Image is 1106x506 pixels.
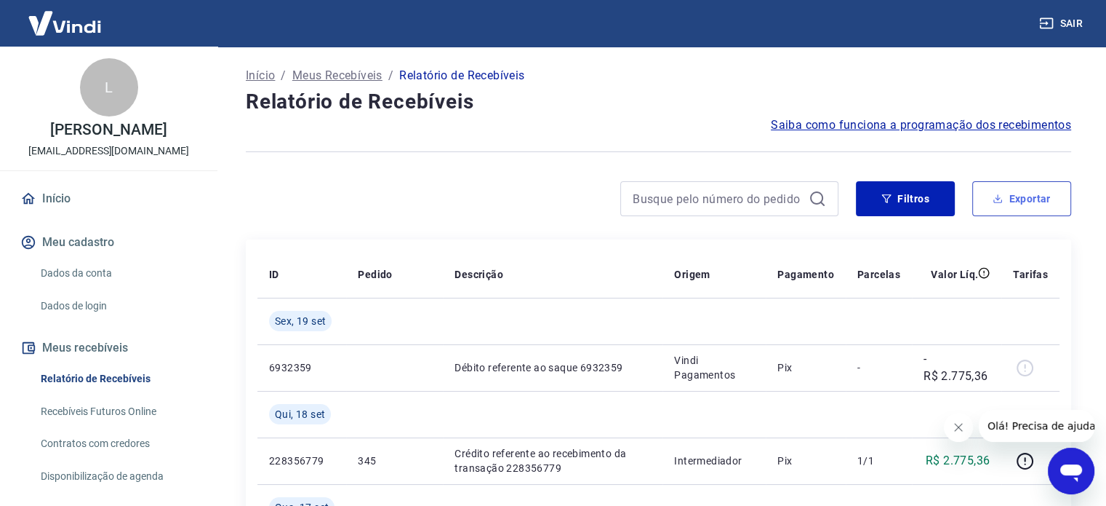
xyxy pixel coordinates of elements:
[28,143,189,159] p: [EMAIL_ADDRESS][DOMAIN_NAME]
[358,454,431,468] p: 345
[275,314,326,328] span: Sex, 19 set
[17,183,200,215] a: Início
[388,67,393,84] p: /
[269,267,279,282] p: ID
[454,446,651,475] p: Crédito referente ao recebimento da transação 228356779
[399,67,524,84] p: Relatório de Recebíveis
[17,1,112,45] img: Vindi
[17,226,200,258] button: Meu cadastro
[1013,267,1048,282] p: Tarifas
[246,67,275,84] a: Início
[35,364,200,394] a: Relatório de Recebíveis
[35,462,200,491] a: Disponibilização de agenda
[674,454,754,468] p: Intermediador
[633,188,803,210] input: Busque pelo número do pedido
[80,58,138,116] div: L
[35,291,200,321] a: Dados de login
[777,267,834,282] p: Pagamento
[1036,10,1089,37] button: Sair
[454,267,503,282] p: Descrição
[972,181,1071,216] button: Exportar
[771,116,1071,134] a: Saiba como funciona a programação dos recebimentos
[269,360,334,375] p: 6932359
[1048,448,1094,494] iframe: Botão para abrir a janela de mensagens
[674,267,710,282] p: Origem
[35,429,200,459] a: Contratos com credores
[50,122,167,138] p: [PERSON_NAME]
[857,360,900,375] p: -
[17,332,200,364] button: Meus recebíveis
[926,452,990,470] p: R$ 2.775,36
[777,360,834,375] p: Pix
[275,407,325,422] span: Qui, 18 set
[777,454,834,468] p: Pix
[9,10,122,22] span: Olá! Precisa de ajuda?
[674,353,754,382] p: Vindi Pagamentos
[358,267,392,282] p: Pedido
[35,258,200,288] a: Dados da conta
[35,397,200,427] a: Recebíveis Futuros Online
[454,360,651,375] p: Débito referente ao saque 6932359
[923,350,990,385] p: -R$ 2.775,36
[246,87,1071,116] h4: Relatório de Recebíveis
[292,67,382,84] a: Meus Recebíveis
[856,181,955,216] button: Filtros
[269,454,334,468] p: 228356779
[857,267,900,282] p: Parcelas
[979,410,1094,442] iframe: Mensagem da empresa
[857,454,900,468] p: 1/1
[931,267,978,282] p: Valor Líq.
[281,67,286,84] p: /
[944,413,973,442] iframe: Fechar mensagem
